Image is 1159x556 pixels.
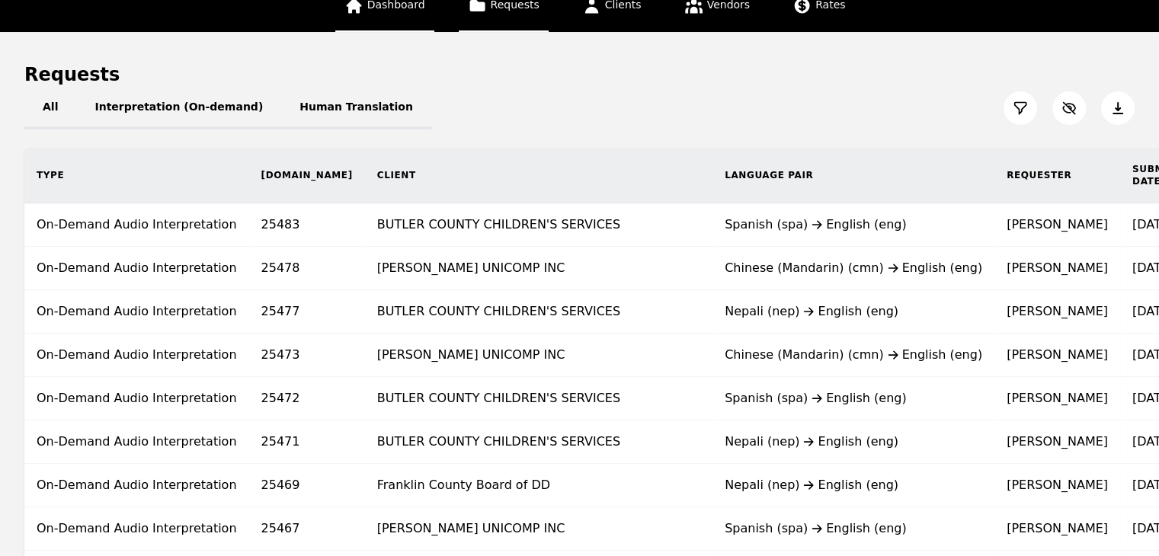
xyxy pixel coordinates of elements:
[725,346,982,364] div: Chinese (Mandarin) (cmn) English (eng)
[24,62,120,87] h1: Requests
[725,476,982,494] div: Nepali (nep) English (eng)
[994,203,1120,247] td: [PERSON_NAME]
[249,203,365,247] td: 25483
[24,203,249,247] td: On-Demand Audio Interpretation
[24,87,76,129] button: All
[249,420,365,464] td: 25471
[725,433,982,451] div: Nepali (nep) English (eng)
[365,507,712,551] td: [PERSON_NAME] UNICOMP INC
[249,377,365,420] td: 25472
[249,247,365,290] td: 25478
[712,148,994,203] th: Language Pair
[365,377,712,420] td: BUTLER COUNTY CHILDREN'S SERVICES
[725,216,982,234] div: Spanish (spa) English (eng)
[24,247,249,290] td: On-Demand Audio Interpretation
[249,334,365,377] td: 25473
[725,302,982,321] div: Nepali (nep) English (eng)
[365,203,712,247] td: BUTLER COUNTY CHILDREN'S SERVICES
[24,377,249,420] td: On-Demand Audio Interpretation
[24,334,249,377] td: On-Demand Audio Interpretation
[365,420,712,464] td: BUTLER COUNTY CHILDREN'S SERVICES
[249,290,365,334] td: 25477
[725,389,982,407] div: Spanish (spa) English (eng)
[994,507,1120,551] td: [PERSON_NAME]
[1101,91,1135,125] button: Export Jobs
[1052,91,1086,125] button: Customize Column View
[994,334,1120,377] td: [PERSON_NAME]
[24,148,249,203] th: Type
[994,148,1120,203] th: Requester
[365,148,712,203] th: Client
[281,87,431,129] button: Human Translation
[994,290,1120,334] td: [PERSON_NAME]
[725,519,982,538] div: Spanish (spa) English (eng)
[365,334,712,377] td: [PERSON_NAME] UNICOMP INC
[994,247,1120,290] td: [PERSON_NAME]
[249,148,365,203] th: [DOMAIN_NAME]
[24,507,249,551] td: On-Demand Audio Interpretation
[365,247,712,290] td: [PERSON_NAME] UNICOMP INC
[725,259,982,277] div: Chinese (Mandarin) (cmn) English (eng)
[76,87,281,129] button: Interpretation (On-demand)
[249,507,365,551] td: 25467
[994,464,1120,507] td: [PERSON_NAME]
[24,290,249,334] td: On-Demand Audio Interpretation
[24,420,249,464] td: On-Demand Audio Interpretation
[994,420,1120,464] td: [PERSON_NAME]
[994,377,1120,420] td: [PERSON_NAME]
[249,464,365,507] td: 25469
[24,464,249,507] td: On-Demand Audio Interpretation
[365,464,712,507] td: Franklin County Board of DD
[1004,91,1037,125] button: Filter
[365,290,712,334] td: BUTLER COUNTY CHILDREN'S SERVICES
